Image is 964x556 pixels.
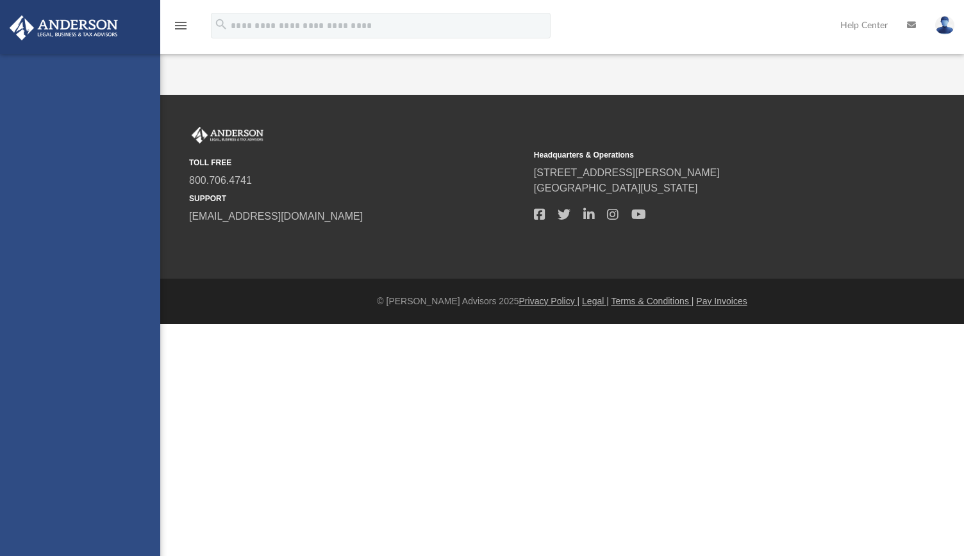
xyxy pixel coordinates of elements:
img: Anderson Advisors Platinum Portal [6,15,122,40]
a: [EMAIL_ADDRESS][DOMAIN_NAME] [189,211,363,222]
a: Terms & Conditions | [611,296,694,306]
div: © [PERSON_NAME] Advisors 2025 [160,295,964,308]
img: Anderson Advisors Platinum Portal [189,127,266,143]
i: menu [173,18,188,33]
a: [GEOGRAPHIC_DATA][US_STATE] [534,183,698,193]
a: [STREET_ADDRESS][PERSON_NAME] [534,167,720,178]
a: Privacy Policy | [519,296,580,306]
a: Legal | [582,296,609,306]
a: Pay Invoices [696,296,747,306]
small: Headquarters & Operations [534,149,870,161]
a: menu [173,24,188,33]
small: TOLL FREE [189,157,525,168]
i: search [214,17,228,31]
small: SUPPORT [189,193,525,204]
img: User Pic [935,16,954,35]
a: 800.706.4741 [189,175,252,186]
